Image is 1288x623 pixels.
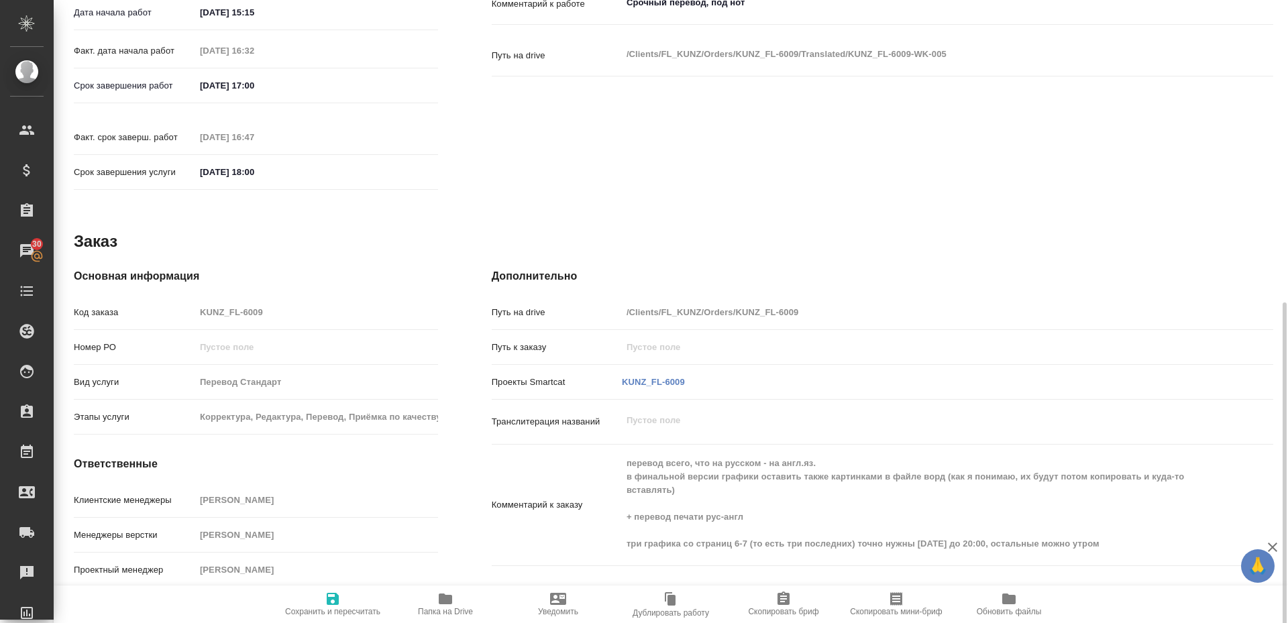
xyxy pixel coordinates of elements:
input: ✎ Введи что-нибудь [195,76,313,95]
p: Факт. дата начала работ [74,44,195,58]
p: Факт. срок заверш. работ [74,131,195,144]
p: Путь на drive [492,49,622,62]
textarea: /Clients/FL_KUNZ/Orders/KUNZ_FL-6009/Translated/KUNZ_FL-6009-WK-005 [622,43,1208,66]
input: Пустое поле [195,41,313,60]
span: Скопировать бриф [748,607,818,616]
button: Обновить файлы [953,585,1065,623]
textarea: перевод всего, что на русском - на англ.яз. в финальной версии графики оставить также картинками ... [622,452,1208,555]
span: 🙏 [1246,552,1269,580]
p: Этапы услуги [74,410,195,424]
h4: Дополнительно [492,268,1273,284]
input: Пустое поле [195,127,313,147]
input: ✎ Введи что-нибудь [195,3,313,22]
p: Срок завершения услуги [74,166,195,179]
h4: Основная информация [74,268,438,284]
button: Скопировать мини-бриф [840,585,953,623]
p: Менеджеры верстки [74,528,195,542]
input: Пустое поле [195,525,438,545]
p: Проекты Smartcat [492,376,622,389]
input: Пустое поле [195,372,438,392]
p: Клиентские менеджеры [74,494,195,507]
h4: Ответственные [74,456,438,472]
span: Уведомить [538,607,578,616]
button: Уведомить [502,585,614,623]
span: 30 [24,237,50,251]
p: Проектный менеджер [74,563,195,577]
h2: Заказ [74,231,117,252]
input: Пустое поле [622,302,1208,322]
input: Пустое поле [622,337,1208,357]
button: 🙏 [1241,549,1275,583]
span: Скопировать мини-бриф [850,607,942,616]
button: Скопировать бриф [727,585,840,623]
p: Путь к заказу [492,341,622,354]
button: Сохранить и пересчитать [276,585,389,623]
span: Сохранить и пересчитать [285,607,380,616]
p: Номер РО [74,341,195,354]
input: ✎ Введи что-нибудь [195,162,313,182]
a: KUNZ_FL-6009 [622,377,685,387]
button: Дублировать работу [614,585,727,623]
span: Обновить файлы [977,607,1042,616]
p: Дата начала работ [74,6,195,19]
input: Пустое поле [195,490,438,510]
a: 30 [3,234,50,268]
button: Папка на Drive [389,585,502,623]
input: Пустое поле [195,560,438,579]
input: Пустое поле [195,337,438,357]
p: Срок завершения работ [74,79,195,93]
p: Комментарий к заказу [492,498,622,512]
span: Дублировать работу [633,608,709,618]
p: Вид услуги [74,376,195,389]
input: Пустое поле [195,407,438,427]
p: Код заказа [74,306,195,319]
span: Папка на Drive [418,607,473,616]
p: Путь на drive [492,306,622,319]
input: Пустое поле [195,302,438,322]
p: Транслитерация названий [492,415,622,429]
